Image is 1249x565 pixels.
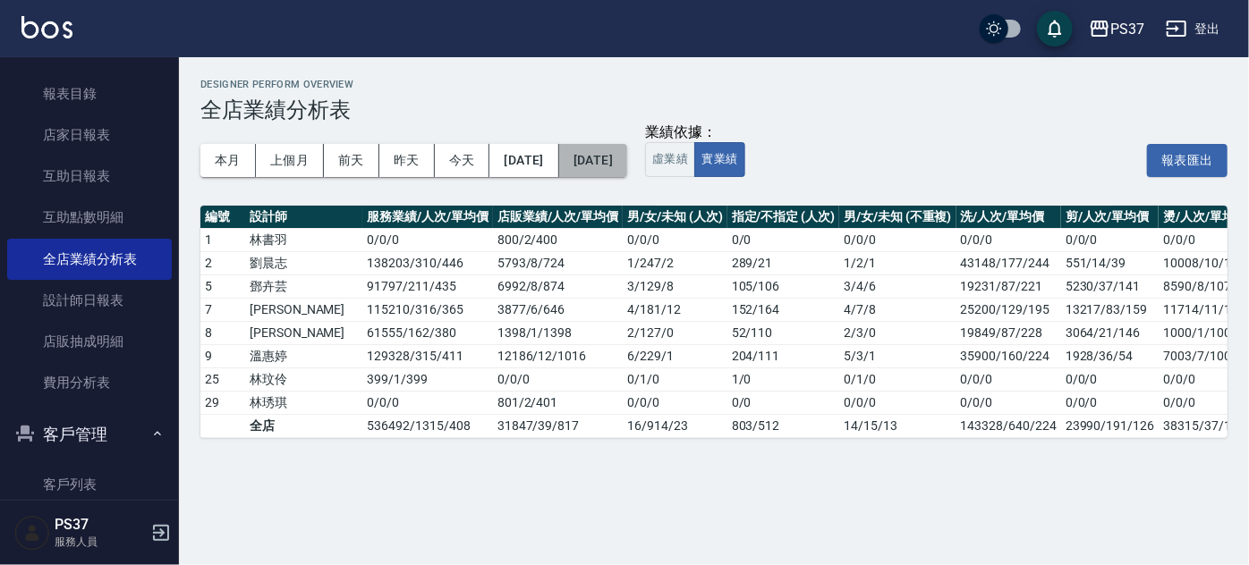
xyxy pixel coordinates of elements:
[362,391,492,414] td: 0 / 0 / 0
[245,228,362,251] td: 林書羽
[362,251,492,274] td: 138203 / 310 / 446
[493,414,623,437] td: 31847 / 39 / 817
[1061,251,1159,274] td: 551/14/39
[1147,144,1228,177] button: 報表匯出
[7,411,172,458] button: 客戶管理
[623,391,726,414] td: 0 / 0 / 0
[7,464,172,505] a: 客戶列表
[694,142,744,177] button: 實業績
[956,298,1061,321] td: 25200/129/195
[623,414,726,437] td: 16 / 914 / 23
[839,228,956,251] td: 0 / 0 / 0
[200,251,245,274] td: 2
[200,344,245,367] td: 9
[493,344,623,367] td: 12186 / 12 / 1016
[7,239,172,280] a: 全店業績分析表
[1082,11,1151,47] button: PS37
[493,367,623,391] td: 0 / 0 / 0
[839,414,956,437] td: 14 / 15 / 13
[839,367,956,391] td: 0 / 1 / 0
[1061,344,1159,367] td: 1928/36/54
[245,414,362,437] td: 全店
[956,274,1061,298] td: 19231/87/221
[7,73,172,114] a: 報表目錄
[200,391,245,414] td: 29
[1061,228,1159,251] td: 0/0/0
[362,367,492,391] td: 399 / 1 / 399
[623,298,726,321] td: 4 / 181 / 12
[727,298,839,321] td: 152 / 164
[956,251,1061,274] td: 43148/177/244
[493,391,623,414] td: 801 / 2 / 401
[245,344,362,367] td: 溫惠婷
[362,274,492,298] td: 91797 / 211 / 435
[362,414,492,437] td: 536492 / 1315 / 408
[839,274,956,298] td: 3 / 4 / 6
[7,156,172,197] a: 互助日報表
[200,321,245,344] td: 8
[245,321,362,344] td: [PERSON_NAME]
[623,206,726,229] th: 男/女/未知 (人次)
[623,321,726,344] td: 2 / 127 / 0
[245,298,362,321] td: [PERSON_NAME]
[839,321,956,344] td: 2 / 3 / 0
[1147,150,1228,167] a: 報表匯出
[379,144,435,177] button: 昨天
[362,298,492,321] td: 115210 / 316 / 365
[623,274,726,298] td: 3 / 129 / 8
[200,206,245,229] th: 編號
[1061,391,1159,414] td: 0/0/0
[839,391,956,414] td: 0 / 0 / 0
[727,344,839,367] td: 204 / 111
[493,251,623,274] td: 5793 / 8 / 724
[839,251,956,274] td: 1 / 2 / 1
[623,228,726,251] td: 0 / 0 / 0
[1061,321,1159,344] td: 3064/21/146
[645,123,744,142] div: 業績依據：
[362,321,492,344] td: 61555 / 162 / 380
[645,142,695,177] button: 虛業績
[200,144,256,177] button: 本月
[623,367,726,391] td: 0 / 1 / 0
[21,16,72,38] img: Logo
[493,206,623,229] th: 店販業績/人次/單均價
[362,228,492,251] td: 0 / 0 / 0
[839,298,956,321] td: 4 / 7 / 8
[324,144,379,177] button: 前天
[559,144,627,177] button: [DATE]
[7,321,172,362] a: 店販抽成明細
[200,97,1228,122] h3: 全店業績分析表
[200,298,245,321] td: 7
[200,228,245,251] td: 1
[1159,13,1228,46] button: 登出
[200,367,245,391] td: 25
[956,367,1061,391] td: 0/0/0
[1037,11,1073,46] button: save
[200,79,1228,90] h2: Designer Perform Overview
[7,114,172,156] a: 店家日報表
[493,298,623,321] td: 3877 / 6 / 646
[956,206,1061,229] th: 洗/人次/單均價
[727,206,839,229] th: 指定/不指定 (人次)
[839,344,956,367] td: 5 / 3 / 1
[956,228,1061,251] td: 0/0/0
[727,367,839,391] td: 1 / 0
[1061,298,1159,321] td: 13217/83/159
[7,280,172,321] a: 設計師日報表
[956,321,1061,344] td: 19849/87/228
[7,362,172,403] a: 費用分析表
[435,144,490,177] button: 今天
[245,367,362,391] td: 林玟伶
[245,274,362,298] td: 鄧卉芸
[1061,414,1159,437] td: 23990/191/126
[727,228,839,251] td: 0 / 0
[727,251,839,274] td: 289 / 21
[1061,206,1159,229] th: 剪/人次/單均價
[839,206,956,229] th: 男/女/未知 (不重複)
[727,321,839,344] td: 52 / 110
[727,414,839,437] td: 803 / 512
[493,228,623,251] td: 800 / 2 / 400
[956,414,1061,437] td: 143328/640/224
[623,251,726,274] td: 1 / 247 / 2
[727,274,839,298] td: 105 / 106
